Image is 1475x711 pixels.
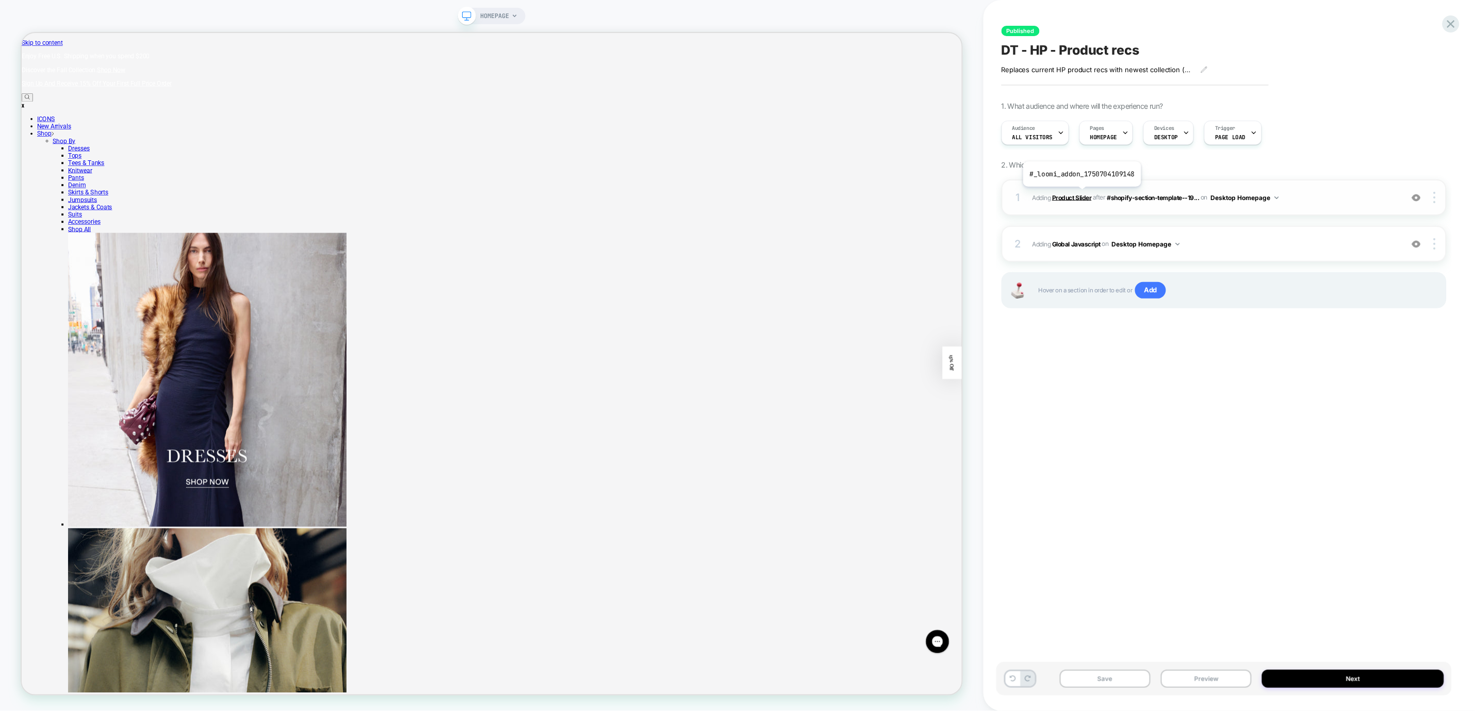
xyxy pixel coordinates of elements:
[41,139,72,149] a: Shop By
[1262,670,1444,688] button: Next
[1434,192,1436,203] img: close
[1013,235,1023,253] div: 2
[1211,191,1279,204] button: Desktop Homepage
[1412,193,1421,202] img: crossed eye
[21,110,44,120] a: ICONS
[1201,192,1207,203] span: on
[62,188,83,198] a: Pants
[1237,429,1245,451] span: 15% Off
[21,129,43,139] a: Shop
[1112,238,1180,251] button: Desktop Homepage
[62,218,101,227] a: Jumpsuits
[62,227,121,237] a: Jackets & Coats
[1107,193,1200,201] span: #shopify-section-template--19...
[1052,240,1101,247] b: Global Javascript
[1228,418,1254,461] div: 15% Off
[62,169,110,178] a: Tees & Tanks
[1176,243,1180,245] img: down arrow
[1012,125,1036,132] span: Audience
[1052,193,1091,201] b: Product Slider
[1039,282,1435,299] span: Hover on a section in order to edit or
[1102,238,1109,250] span: on
[1093,193,1106,201] span: AFTER
[1012,134,1053,141] span: All Visitors
[62,198,86,208] a: Denim
[101,44,138,54] a: Shop Now
[62,247,105,257] a: Accessories
[1275,196,1279,199] img: down arrow
[21,120,66,129] a: New Arrivals
[62,178,94,188] a: Knitwear
[1002,160,1136,169] span: 2. Which changes the experience contains?
[62,237,80,247] a: Suits
[1154,134,1178,141] span: DESKTOP
[1135,282,1167,299] span: Add
[1002,26,1040,36] span: Published
[1215,134,1245,141] span: Page Load
[1013,188,1023,207] div: 1
[5,4,36,35] button: Gorgias live chat
[1154,125,1174,132] span: Devices
[1434,238,1436,250] img: close
[62,257,92,267] a: Shop All
[1008,283,1028,299] img: Joystick
[1090,125,1105,132] span: Pages
[1002,65,1193,74] span: Replaces current HP product recs with newest collection (pre fall 2025)
[62,159,80,169] a: Tops
[1412,240,1421,249] img: crossed eye
[1090,134,1118,141] span: HOMEPAGE
[1002,42,1140,58] span: DT - HP - Product recs
[1002,102,1163,110] span: 1. What audience and where will the experience run?
[480,8,509,24] span: HOMEPAGE
[1032,238,1398,251] span: Adding
[62,208,116,218] a: Skirts & Shorts
[1161,670,1252,688] button: Preview
[1060,670,1151,688] button: Save
[1215,125,1235,132] span: Trigger
[62,149,91,159] a: Dresses
[1032,193,1092,201] span: Adding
